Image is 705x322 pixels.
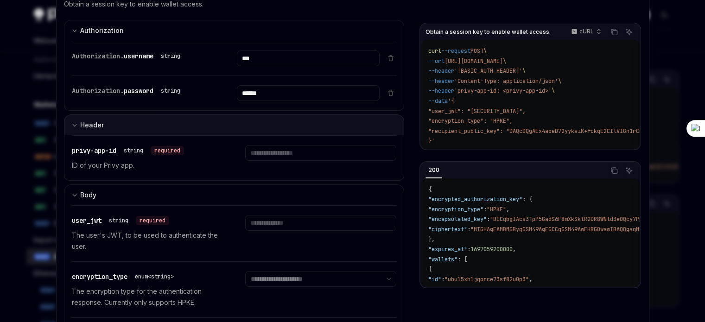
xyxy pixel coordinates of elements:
[428,57,445,65] span: --url
[428,117,513,125] span: "encryption_type": "HPKE",
[558,77,561,85] span: \
[445,57,503,65] span: [URL][DOMAIN_NAME]
[428,87,454,95] span: --header
[428,246,467,253] span: "expires_at"
[385,89,396,96] button: Delete item
[245,215,396,231] input: Enter user_jwt
[503,57,506,65] span: \
[72,271,178,282] div: encryption_type
[428,107,526,115] span: "user_jwt": "[SECURITY_DATA]",
[385,54,396,62] button: Delete item
[72,52,124,60] span: Authorization.
[428,226,467,233] span: "ciphertext"
[151,146,184,155] div: required
[522,196,532,203] span: : {
[245,145,396,161] input: Enter privy-app-id
[124,87,153,95] span: password
[445,276,529,283] span: "ubul5xhljqorce73sf82u0p3"
[552,87,555,95] span: \
[506,206,509,213] span: ,
[467,246,470,253] span: :
[428,206,483,213] span: "encryption_type"
[72,215,169,226] div: user_jwt
[428,215,487,223] span: "encapsulated_key"
[428,196,522,203] span: "encrypted_authorization_key"
[608,164,620,177] button: Copy the contents from the code block
[245,271,396,287] select: Select encryption_type
[72,87,124,95] span: Authorization.
[428,97,448,105] span: --data
[483,206,487,213] span: :
[566,24,605,40] button: cURL
[72,286,223,308] p: The encryption type for the authentication response. Currently only supports HPKE.
[80,189,96,201] div: Body
[603,285,607,293] span: ,
[428,47,441,55] span: curl
[428,67,454,75] span: --header
[72,230,223,252] p: The user's JWT, to be used to authenticate the user.
[470,246,513,253] span: 1697059200000
[237,51,380,66] input: Enter username
[237,85,380,101] input: Enter password
[441,276,445,283] span: :
[426,164,442,176] div: 200
[483,47,487,55] span: \
[428,137,435,145] span: }'
[529,276,532,283] span: ,
[457,256,467,263] span: : [
[426,28,551,36] span: Obtain a session key to enable wallet access.
[487,215,490,223] span: :
[454,87,552,95] span: 'privy-app-id: <privy-app-id>'
[72,272,127,281] span: encryption_type
[64,184,405,205] button: Expand input section
[64,114,405,135] button: Expand input section
[124,52,153,60] span: username
[72,146,116,155] span: privy-app-id
[80,25,124,36] div: Authorization
[72,145,184,156] div: privy-app-id
[467,226,470,233] span: :
[579,28,594,35] p: cURL
[448,97,454,105] span: '{
[623,26,635,38] button: Ask AI
[428,276,441,283] span: "id"
[454,67,522,75] span: '[BASIC_AUTH_HEADER]'
[64,20,405,41] button: Expand input section
[487,206,506,213] span: "HPKE"
[136,216,169,225] div: required
[623,164,635,177] button: Ask AI
[428,256,457,263] span: "wallets"
[513,246,516,253] span: ,
[72,85,184,96] div: Authorization.password
[461,285,603,293] span: "0x3DE69Fd93873d40459f27Ce5B74B42536f8d6149"
[428,265,432,273] span: {
[428,235,435,243] span: },
[72,160,223,171] p: ID of your Privy app.
[72,51,184,62] div: Authorization.username
[72,216,102,225] span: user_jwt
[80,120,104,131] div: Header
[457,285,461,293] span: :
[428,285,457,293] span: "address"
[522,67,526,75] span: \
[428,186,432,193] span: {
[470,47,483,55] span: POST
[428,77,454,85] span: --header
[441,47,470,55] span: --request
[608,26,620,38] button: Copy the contents from the code block
[454,77,558,85] span: 'Content-Type: application/json'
